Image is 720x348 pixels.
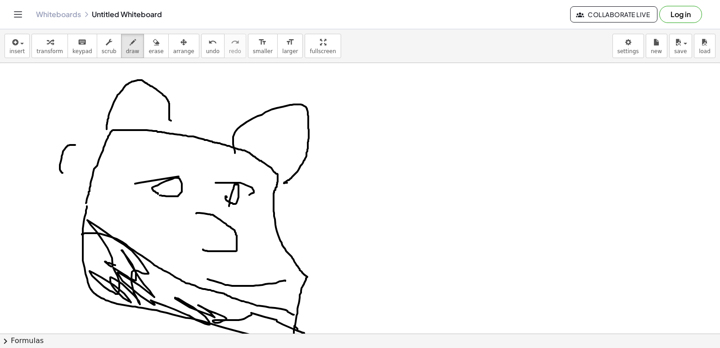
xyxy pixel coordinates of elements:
button: save [669,34,692,58]
i: undo [208,37,217,48]
button: Collaborate Live [570,6,657,23]
button: redoredo [224,34,246,58]
span: insert [9,48,25,54]
button: insert [4,34,30,58]
span: settings [617,48,639,54]
span: scrub [102,48,117,54]
button: keyboardkeypad [67,34,97,58]
span: draw [126,48,139,54]
span: new [651,48,662,54]
button: load [694,34,715,58]
button: Toggle navigation [11,7,25,22]
span: erase [148,48,163,54]
span: transform [36,48,63,54]
i: format_size [258,37,267,48]
button: Log in [659,6,702,23]
span: keypad [72,48,92,54]
button: draw [121,34,144,58]
button: undoundo [201,34,225,58]
button: settings [612,34,644,58]
button: fullscreen [305,34,341,58]
span: larger [282,48,298,54]
button: new [646,34,667,58]
button: erase [144,34,168,58]
button: format_sizesmaller [248,34,278,58]
span: undo [206,48,220,54]
a: Whiteboards [36,10,81,19]
i: redo [231,37,239,48]
button: arrange [168,34,199,58]
button: transform [31,34,68,58]
i: format_size [286,37,294,48]
button: scrub [97,34,121,58]
span: load [699,48,711,54]
span: save [674,48,687,54]
span: smaller [253,48,273,54]
span: fullscreen [310,48,336,54]
span: Collaborate Live [578,10,650,18]
i: keyboard [78,37,86,48]
span: arrange [173,48,194,54]
button: format_sizelarger [277,34,303,58]
span: redo [229,48,241,54]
